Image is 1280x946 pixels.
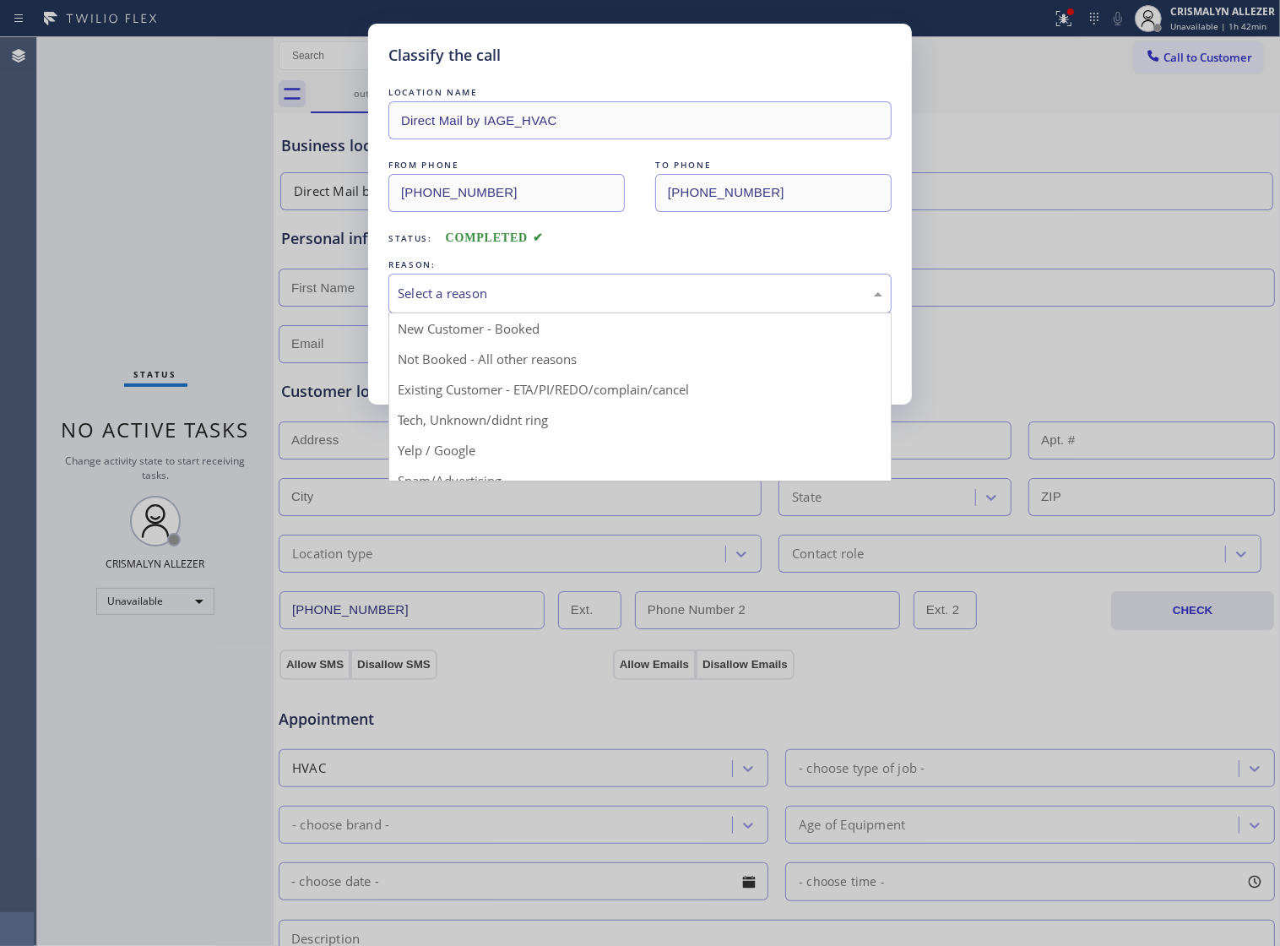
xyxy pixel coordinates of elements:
[389,374,891,405] div: Existing Customer - ETA/PI/REDO/complain/cancel
[389,313,891,344] div: New Customer - Booked
[446,231,544,244] span: COMPLETED
[388,174,625,212] input: From phone
[388,256,892,274] div: REASON:
[388,84,892,101] div: LOCATION NAME
[389,465,891,496] div: Spam/Advertising
[655,174,892,212] input: To phone
[389,405,891,435] div: Tech, Unknown/didnt ring
[388,44,501,67] h5: Classify the call
[389,344,891,374] div: Not Booked - All other reasons
[388,232,432,244] span: Status:
[389,435,891,465] div: Yelp / Google
[398,284,882,303] div: Select a reason
[388,156,625,174] div: FROM PHONE
[655,156,892,174] div: TO PHONE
